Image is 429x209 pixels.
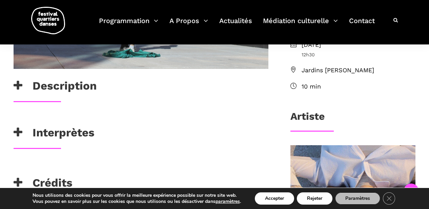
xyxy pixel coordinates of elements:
[14,79,97,96] h3: Description
[216,198,240,205] button: paramètres
[31,7,65,34] img: logo-fqd-med
[302,65,415,75] span: Jardins [PERSON_NAME]
[169,15,208,35] a: A Propos
[99,15,158,35] a: Programmation
[383,192,395,205] button: Close GDPR Cookie Banner
[255,192,294,205] button: Accepter
[302,82,415,92] span: 10 min
[33,198,241,205] p: Vous pouvez en savoir plus sur les cookies que nous utilisons ou les désactiver dans .
[263,15,338,35] a: Médiation culturelle
[297,192,332,205] button: Rejeter
[14,176,73,193] h3: Crédits
[14,126,95,143] h3: Interprètes
[349,15,375,35] a: Contact
[302,51,415,58] span: 12h30
[302,40,415,50] span: [DATE]
[290,110,325,127] h3: Artiste
[33,192,241,198] p: Nous utilisons des cookies pour vous offrir la meilleure expérience possible sur notre site web.
[335,192,380,205] button: Paramètres
[219,15,252,35] a: Actualités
